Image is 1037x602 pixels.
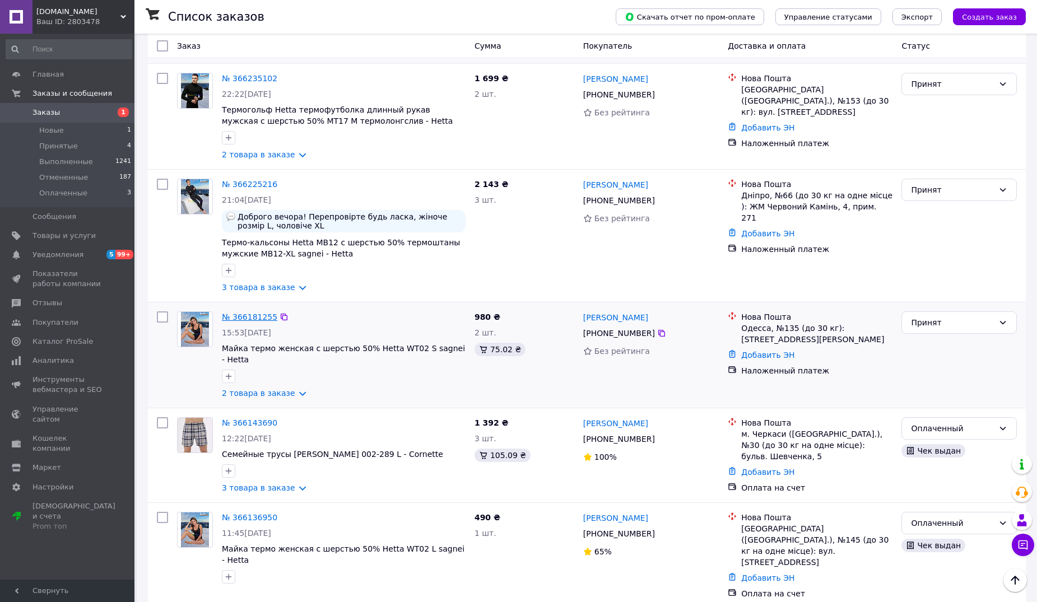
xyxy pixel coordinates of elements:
[581,325,657,341] div: [PHONE_NUMBER]
[594,108,650,117] span: Без рейтинга
[222,283,295,292] a: 3 товара в заказе
[181,312,209,347] img: Фото товару
[741,323,892,345] div: Одесса, №135 (до 30 кг): [STREET_ADDRESS][PERSON_NAME]
[222,418,277,427] a: № 366143690
[222,74,277,83] a: № 366235102
[475,180,509,189] span: 2 143 ₴
[32,269,104,289] span: Показатели работы компании
[583,418,648,429] a: [PERSON_NAME]
[583,73,648,85] a: [PERSON_NAME]
[475,195,496,204] span: 3 шт.
[32,298,62,308] span: Отзывы
[222,90,271,99] span: 22:22[DATE]
[741,512,892,523] div: Нова Пошта
[32,231,96,241] span: Товары и услуги
[962,13,1017,21] span: Создать заказ
[583,179,648,190] a: [PERSON_NAME]
[32,356,74,366] span: Аналитика
[222,450,443,459] a: Семейные трусы [PERSON_NAME] 002-289 L - Cornette
[475,74,509,83] span: 1 699 ₴
[36,7,120,17] span: HETTA.KIEV.UA
[32,337,93,347] span: Каталог ProSale
[32,212,76,222] span: Сообщения
[39,172,88,183] span: Отмененные
[39,141,78,151] span: Принятые
[901,13,933,21] span: Экспорт
[741,123,794,132] a: Добавить ЭН
[475,529,496,538] span: 1 шт.
[901,539,965,552] div: Чек выдан
[728,41,806,50] span: Доставка и оплата
[222,238,460,258] a: Термо-кальсоны Hetta MB12 с шерстью 50% термоштаны мужские MB12-XL sagnei - Hetta
[32,108,60,118] span: Заказы
[238,212,461,230] span: Доброго вечора! Перепровірте будь ласка, жіноче розмір L, чоловіче XL
[32,69,64,80] span: Главная
[741,417,892,428] div: Нова Пошта
[39,188,87,198] span: Оплаченные
[177,41,201,50] span: Заказ
[892,8,942,25] button: Экспорт
[32,375,104,395] span: Инструменты вебмастера и SEO
[222,529,271,538] span: 11:45[DATE]
[901,41,930,50] span: Статус
[581,87,657,102] div: [PHONE_NUMBER]
[32,404,104,424] span: Управление сайтом
[741,229,794,238] a: Добавить ЭН
[222,195,271,204] span: 21:04[DATE]
[625,12,755,22] span: Скачать отчет по пром-оплате
[594,452,617,461] span: 100%
[784,13,872,21] span: Управление статусами
[475,328,496,337] span: 2 шт.
[222,483,295,492] a: 3 товара в заказе
[594,347,650,356] span: Без рейтинга
[911,78,994,90] div: Принят
[741,588,892,599] div: Оплата на счет
[475,90,496,99] span: 2 шт.
[741,482,892,493] div: Оплата на счет
[168,10,264,24] h1: Список заказов
[222,180,277,189] a: № 366225216
[1012,534,1034,556] button: Чат с покупателем
[616,8,764,25] button: Скачать отчет по пром-оплате
[741,428,892,462] div: м. Черкаси ([GEOGRAPHIC_DATA].), №30 (до 30 кг на одне місце): бульв. Шевченка, 5
[177,311,213,347] a: Фото товару
[181,179,209,214] img: Фото товару
[222,312,277,321] a: № 366181255
[127,125,131,136] span: 1
[226,212,235,221] img: :speech_balloon:
[475,343,526,356] div: 75.02 ₴
[177,417,213,453] a: Фото товару
[222,544,464,564] a: Майка термо женская с шерстью 50% Hetta WT02 L sagnei - Hetta
[222,434,271,443] span: 12:22[DATE]
[32,88,112,99] span: Заказы и сообщения
[6,39,132,59] input: Поиск
[942,12,1026,21] a: Создать заказ
[741,573,794,582] a: Добавить ЭН
[741,523,892,568] div: [GEOGRAPHIC_DATA] ([GEOGRAPHIC_DATA].), №145 (до 30 кг на одне місце): вул. [STREET_ADDRESS]
[32,482,73,492] span: Настройки
[32,463,61,473] span: Маркет
[741,244,892,255] div: Наложенный платеж
[475,434,496,443] span: 3 шт.
[36,17,134,27] div: Ваш ID: 2803478
[222,344,465,364] span: Майка термо женская с шерстью 50% Hetta WT02 S sagnei - Hetta
[181,512,209,547] img: Фото товару
[32,521,115,531] div: Prom топ
[475,41,501,50] span: Сумма
[911,316,994,329] div: Принят
[475,449,531,462] div: 105.09 ₴
[741,311,892,323] div: Нова Пошта
[222,150,295,159] a: 2 товара в заказе
[594,214,650,223] span: Без рейтинга
[741,468,794,477] a: Добавить ЭН
[115,157,131,167] span: 1241
[583,312,648,323] a: [PERSON_NAME]
[178,418,212,452] img: Фото товару
[106,250,115,259] span: 5
[901,444,965,458] div: Чек выдан
[911,422,994,435] div: Оплаченный
[475,312,500,321] span: 980 ₴
[181,73,209,108] img: Фото товару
